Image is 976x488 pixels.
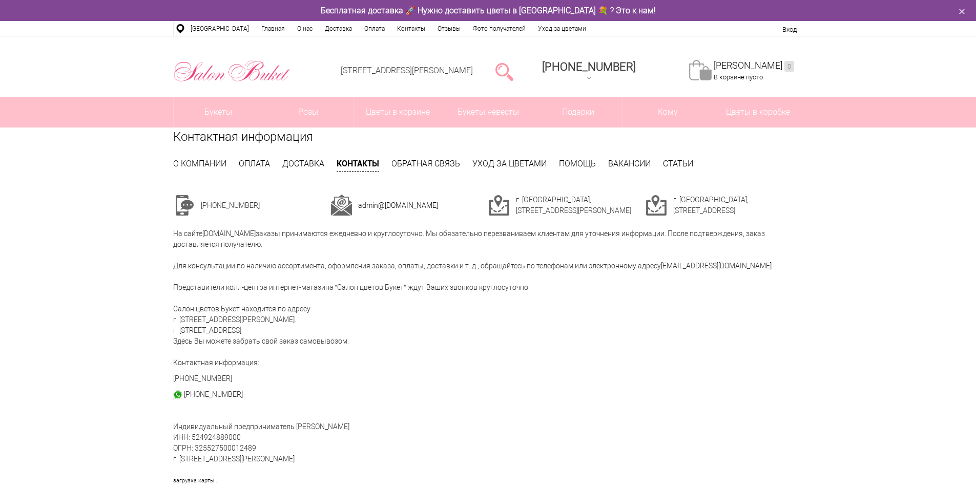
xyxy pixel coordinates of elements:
a: Статьи [663,159,693,168]
span: В корзине пусто [714,73,763,81]
div: Бесплатная доставка 🚀 Нужно доставить цветы в [GEOGRAPHIC_DATA] 💐 ? Это к нам! [165,5,811,16]
a: Обратная связь [391,159,460,168]
a: Букеты [174,97,263,128]
a: [PERSON_NAME] [714,60,794,72]
a: Вакансии [608,159,651,168]
td: г. [GEOGRAPHIC_DATA], [STREET_ADDRESS] [673,195,803,216]
a: Контакты [391,21,431,36]
a: О нас [291,21,319,36]
a: Контакты [337,158,379,172]
p: Контактная информация: [173,357,803,368]
a: Уход за цветами [472,159,547,168]
a: [EMAIL_ADDRESS][DOMAIN_NAME] [661,262,772,270]
a: [DOMAIN_NAME] [202,229,256,238]
a: Доставка [282,159,324,168]
a: Фото получателей [467,21,532,36]
a: Помощь [559,159,596,168]
img: cont3.png [488,195,510,216]
a: [PHONE_NUMBER] [536,57,642,86]
a: Доставка [319,21,358,36]
a: [GEOGRAPHIC_DATA] [184,21,255,36]
a: Главная [255,21,291,36]
a: [STREET_ADDRESS][PERSON_NAME] [341,66,473,75]
h1: Контактная информация [173,128,803,146]
a: [PHONE_NUMBER] [173,374,232,383]
a: Подарки [533,97,623,128]
a: Оплата [239,159,270,168]
td: г. [GEOGRAPHIC_DATA], [STREET_ADDRESS][PERSON_NAME] [516,195,646,216]
a: admin [358,201,378,209]
a: @[DOMAIN_NAME] [378,201,438,209]
a: Букеты невесты [443,97,533,128]
img: cont1.png [173,195,195,216]
ins: 0 [784,61,794,72]
a: Розы [263,97,353,128]
a: Оплата [358,21,391,36]
a: Цветы в корзине [354,97,443,128]
a: Цветы в коробке [713,97,803,128]
a: Уход за цветами [532,21,592,36]
a: О компании [173,159,226,168]
span: Кому [623,97,713,128]
img: watsap_30.png.webp [173,390,182,399]
img: Цветы Нижний Новгород [173,58,290,84]
img: cont3.png [646,195,667,216]
a: Отзывы [431,21,467,36]
a: [PHONE_NUMBER] [184,390,243,398]
td: [PHONE_NUMBER] [201,195,331,216]
a: Вход [782,26,797,33]
span: [PHONE_NUMBER] [542,60,636,73]
img: cont2.png [330,195,352,216]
